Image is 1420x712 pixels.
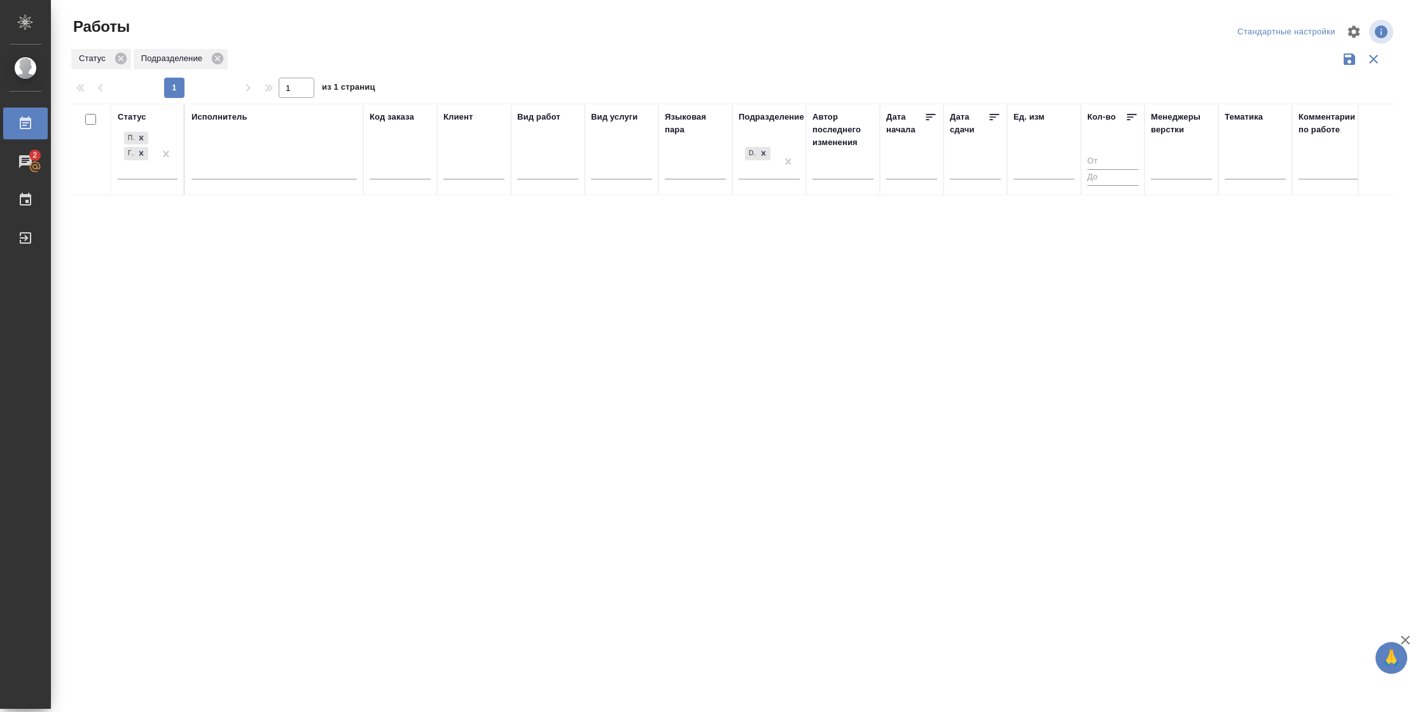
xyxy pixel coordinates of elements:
a: 2 [3,146,48,178]
div: split button [1234,22,1339,42]
div: Дата начала [886,111,924,136]
div: DTPlight [744,146,772,162]
div: Автор последнего изменения [812,111,874,149]
div: Вид работ [517,111,560,123]
span: Настроить таблицу [1339,17,1369,47]
button: Сохранить фильтры [1337,47,1361,71]
div: Исполнитель [191,111,247,123]
div: Дата сдачи [950,111,988,136]
div: Подразделение [134,49,228,69]
span: Работы [70,17,130,37]
div: DTPlight [745,147,756,160]
button: Сбросить фильтры [1361,47,1386,71]
div: Вид услуги [591,111,638,123]
div: Статус [118,111,146,123]
input: От [1087,154,1138,170]
p: Статус [79,52,110,65]
div: Менеджеры верстки [1151,111,1212,136]
span: 🙏 [1381,645,1402,671]
div: Статус [71,49,131,69]
input: До [1087,169,1138,185]
div: Ед. изм [1013,111,1045,123]
button: 🙏 [1375,642,1407,674]
div: Языковая пара [665,111,726,136]
div: Тематика [1225,111,1263,123]
div: Кол-во [1087,111,1116,123]
span: Посмотреть информацию [1369,20,1396,44]
div: Код заказа [370,111,414,123]
span: из 1 страниц [322,80,375,98]
div: Клиент [443,111,473,123]
div: Подбор [124,132,134,145]
div: Готов к работе [124,147,134,160]
div: Подразделение [739,111,804,123]
div: Комментарии по работе [1298,111,1360,136]
div: Подбор, Готов к работе [123,146,150,162]
span: 2 [25,149,45,162]
p: Подразделение [141,52,207,65]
